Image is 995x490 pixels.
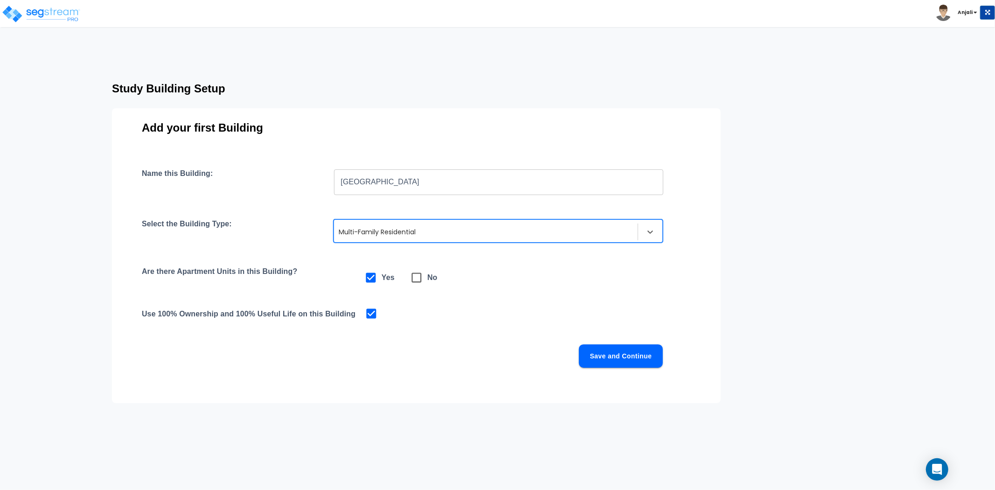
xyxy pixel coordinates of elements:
h3: Study Building Setup [112,82,787,95]
h3: Add your first Building [142,121,691,134]
h4: Are there Apartment Units in this Building? [142,267,325,288]
h6: Yes [382,271,395,284]
input: Building Name [334,169,663,195]
div: Open Intercom Messenger [926,458,948,481]
h4: Name this Building: [142,169,213,195]
h6: No [427,271,438,284]
img: avatar.png [935,5,952,21]
button: Save and Continue [579,344,663,368]
img: logo_pro_r.png [1,5,81,23]
b: Anjali [958,9,973,16]
h4: Use 100% Ownership and 100% Useful Life on this Building [142,307,355,320]
h4: Select the Building Type: [142,219,232,243]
